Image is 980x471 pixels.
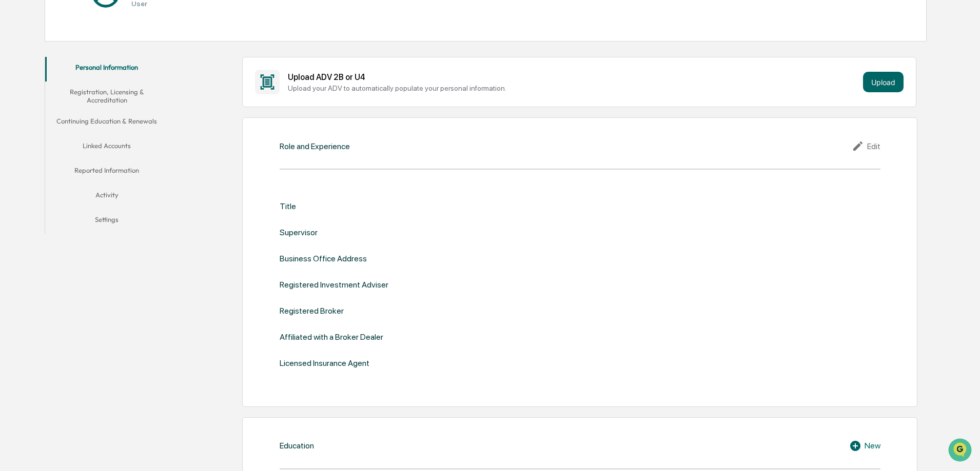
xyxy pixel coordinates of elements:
[6,145,69,163] a: 🔎Data Lookup
[174,81,187,94] button: Start new chat
[280,280,388,290] div: Registered Investment Adviser
[70,125,131,144] a: 🗄️Attestations
[45,185,168,209] button: Activity
[85,129,127,139] span: Attestations
[280,441,314,450] div: Education
[863,72,904,92] button: Upload
[10,130,18,138] div: 🖐️
[35,78,168,89] div: Start new chat
[10,78,29,97] img: 1746055101610-c473b297-6a78-478c-a979-82029cc54cd1
[280,141,350,151] div: Role and Experience
[21,149,65,159] span: Data Lookup
[35,89,130,97] div: We're available if you need us!
[45,111,168,135] button: Continuing Education & Renewals
[45,57,168,81] button: Personal Information
[6,125,70,144] a: 🖐️Preclearance
[74,130,83,138] div: 🗄️
[21,129,66,139] span: Preclearance
[45,57,168,234] div: secondary tabs example
[280,332,383,342] div: Affiliated with a Broker Dealer
[280,358,369,368] div: Licensed Insurance Agent
[280,228,318,237] div: Supervisor
[45,209,168,234] button: Settings
[849,440,880,452] div: New
[852,140,880,152] div: Edit
[10,22,187,38] p: How can we help?
[288,84,859,92] div: Upload your ADV to automatically populate your personal information.
[45,81,168,111] button: Registration, Licensing & Accreditation
[10,150,18,158] div: 🔎
[102,174,124,181] span: Pylon
[288,72,859,82] div: Upload ADV 2B or U4
[45,160,168,185] button: Reported Information
[947,437,975,465] iframe: Open customer support
[280,201,296,211] div: Title
[45,135,168,160] button: Linked Accounts
[280,306,344,316] div: Registered Broker
[280,254,367,263] div: Business Office Address
[72,173,124,181] a: Powered byPylon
